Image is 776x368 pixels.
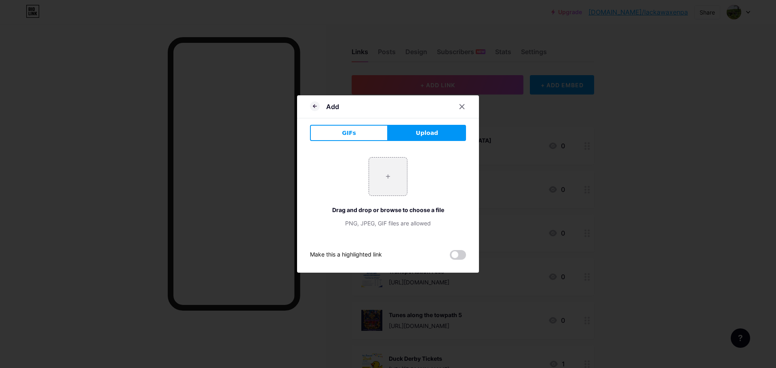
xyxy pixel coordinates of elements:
[310,219,466,227] div: PNG, JPEG, GIF files are allowed
[342,129,356,137] span: GIFs
[310,250,382,260] div: Make this a highlighted link
[388,125,466,141] button: Upload
[310,125,388,141] button: GIFs
[416,129,438,137] span: Upload
[326,102,339,111] div: Add
[310,206,466,214] div: Drag and drop or browse to choose a file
